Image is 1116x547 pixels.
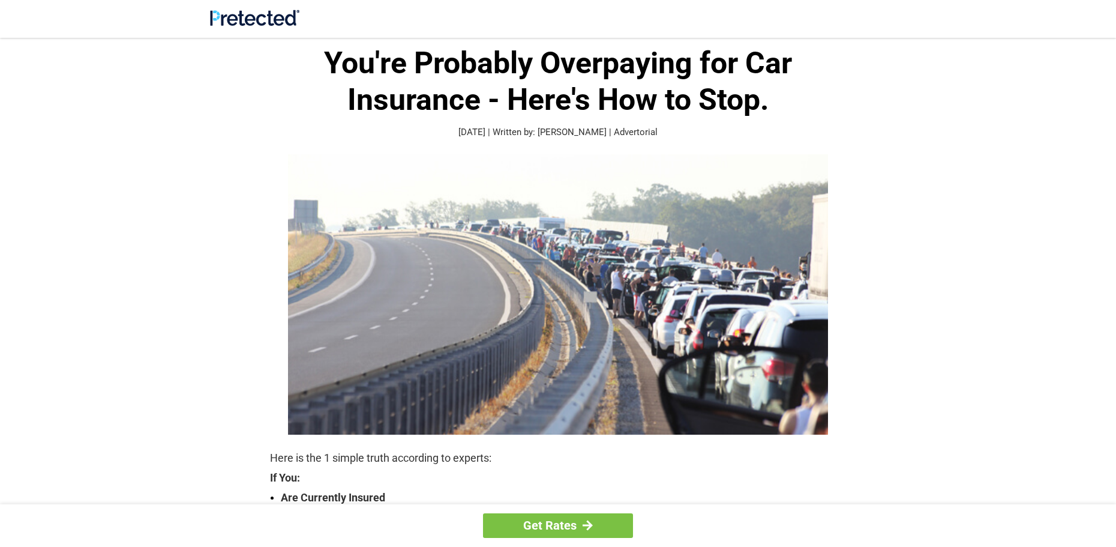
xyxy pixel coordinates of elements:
strong: Are Currently Insured [281,489,846,506]
h1: You're Probably Overpaying for Car Insurance - Here's How to Stop. [270,45,846,118]
strong: If You: [270,473,846,483]
p: [DATE] | Written by: [PERSON_NAME] | Advertorial [270,125,846,139]
a: Get Rates [483,513,633,538]
a: Site Logo [210,17,299,28]
p: Here is the 1 simple truth according to experts: [270,450,846,467]
img: Site Logo [210,10,299,26]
